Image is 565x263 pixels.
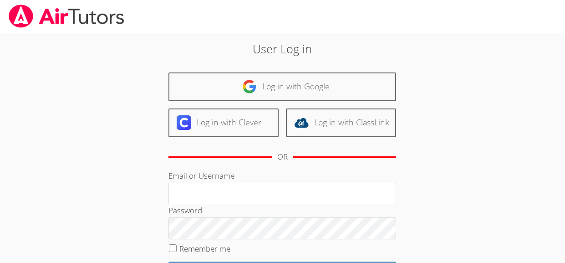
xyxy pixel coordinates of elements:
[294,115,309,130] img: classlink-logo-d6bb404cc1216ec64c9a2012d9dc4662098be43eaf13dc465df04b49fa7ab582.svg
[168,108,279,137] a: Log in with Clever
[168,72,396,101] a: Log in with Google
[286,108,396,137] a: Log in with ClassLink
[130,40,435,57] h2: User Log in
[242,79,257,94] img: google-logo-50288ca7cdecda66e5e0955fdab243c47b7ad437acaf1139b6f446037453330a.svg
[277,150,288,164] div: OR
[168,205,202,216] label: Password
[8,5,125,28] img: airtutors_banner-c4298cdbf04f3fff15de1276eac7730deb9818008684d7c2e4769d2f7ddbe033.png
[177,115,191,130] img: clever-logo-6eab21bc6e7a338710f1a6ff85c0baf02591cd810cc4098c63d3a4b26e2feb20.svg
[179,243,230,254] label: Remember me
[168,170,234,181] label: Email or Username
